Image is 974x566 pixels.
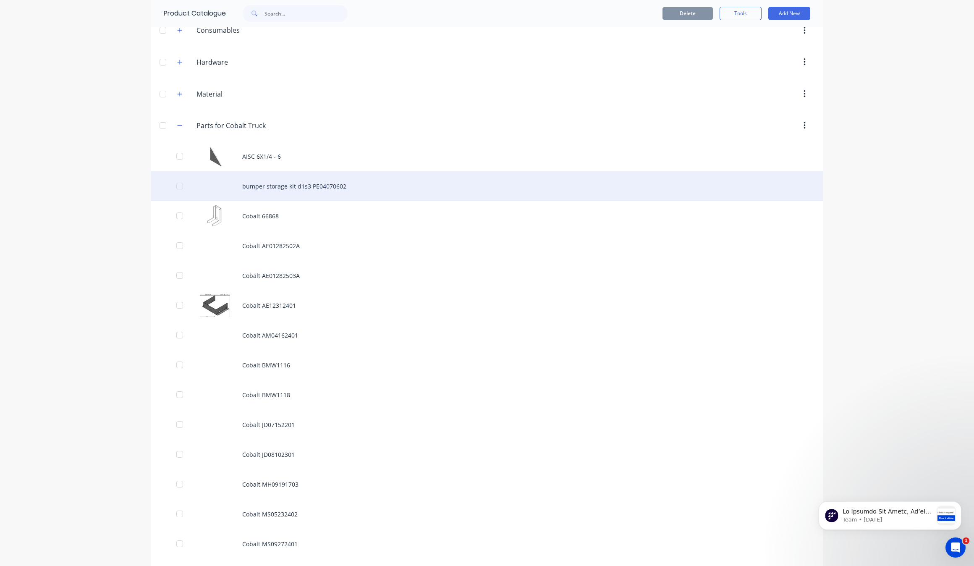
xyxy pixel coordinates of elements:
input: Enter category name [196,57,296,67]
iframe: Intercom live chat [945,537,966,558]
div: Cobalt BMW1118 [151,380,823,410]
div: Cobalt AE01282502A [151,231,823,261]
span: Lo Ipsumdo Sit Ametc, Ad’el seddoe tem inci utlabore etdolor magnaaliq en admi veni quisnost exe ... [37,24,126,506]
div: bumper storage kit d1s3 PE04070602 [151,171,823,201]
iframe: Intercom notifications message [806,485,974,543]
div: Cobalt BMW1116 [151,350,823,380]
input: Search... [264,5,348,22]
input: Enter category name [196,89,296,99]
div: Cobalt 66868Cobalt 66868 [151,201,823,231]
div: Cobalt JD07152201 [151,410,823,440]
span: 1 [963,537,969,544]
input: Enter category name [196,25,296,35]
div: Cobalt JD08102301 [151,440,823,469]
div: Cobalt MH09191703 [151,469,823,499]
div: AISC 6X1/4 - 6AISC 6X1/4 - 6 [151,141,823,171]
input: Enter category name [196,121,296,131]
p: Message from Team, sent 1w ago [37,31,127,39]
button: Tools [720,7,762,20]
button: Add New [768,7,810,20]
div: Cobalt MS09272401 [151,529,823,559]
div: Cobalt MS05232402 [151,499,823,529]
div: Cobalt AE12312401 Cobalt AE12312401 [151,291,823,320]
div: Cobalt AM04162401 [151,320,823,350]
button: Delete [662,7,713,20]
div: Cobalt AE01282503A [151,261,823,291]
